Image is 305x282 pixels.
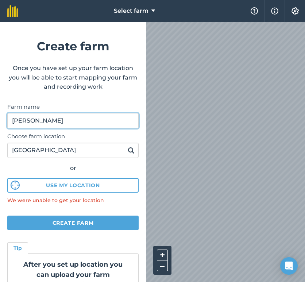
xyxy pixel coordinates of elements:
h4: Tip [13,244,22,252]
span: Select farm [114,7,148,15]
button: Use my location [7,178,139,193]
h1: Create farm [7,37,139,55]
button: Create farm [7,216,139,230]
p: We were unable to get your location [7,196,139,204]
div: Open Intercom Messenger [280,257,298,275]
input: Farm name [7,113,139,128]
input: Enter your farm’s address [7,143,139,158]
img: A question mark icon [250,7,259,15]
img: fieldmargin Logo [7,5,18,17]
img: svg+xml;base64,PHN2ZyB4bWxucz0iaHR0cDovL3d3dy53My5vcmcvMjAwMC9zdmciIHdpZHRoPSIxOSIgaGVpZ2h0PSIyNC... [128,146,135,155]
img: A cog icon [291,7,300,15]
label: Farm name [7,103,139,111]
img: svg%3e [11,181,20,190]
img: svg+xml;base64,PHN2ZyB4bWxucz0iaHR0cDovL3d3dy53My5vcmcvMjAwMC9zdmciIHdpZHRoPSIxNyIgaGVpZ2h0PSIxNy... [271,7,278,15]
button: – [157,260,168,271]
p: Once you have set up your farm location you will be able to start mapping your farm and recording... [7,63,139,92]
label: Choose farm location [7,132,139,141]
div: or [7,163,139,173]
button: + [157,250,168,260]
